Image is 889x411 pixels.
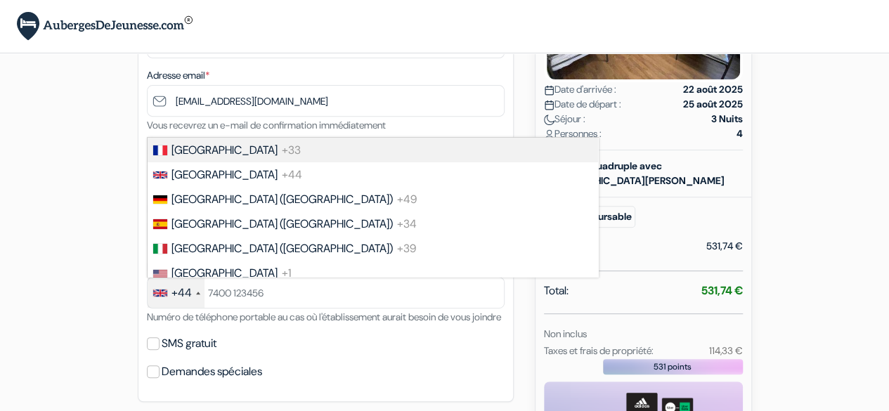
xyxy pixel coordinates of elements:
[397,216,417,231] span: +34
[683,82,743,97] strong: 22 août 2025
[544,100,554,110] img: calendar.svg
[544,85,554,96] img: calendar.svg
[736,126,743,141] strong: 4
[171,241,393,256] span: [GEOGRAPHIC_DATA] ([GEOGRAPHIC_DATA])
[147,277,505,308] input: 7400 123456
[147,311,501,323] small: Numéro de téléphone portable au cas où l'établissement aurait besoin de vous joindre
[544,282,569,299] span: Total:
[544,126,602,141] span: Personnes :
[171,266,278,280] span: [GEOGRAPHIC_DATA]
[397,192,417,207] span: +49
[544,97,621,112] span: Date de départ :
[544,344,654,357] small: Taxes et frais de propriété:
[147,137,599,278] ul: List of countries
[147,85,505,117] input: Entrer adresse e-mail
[544,129,554,140] img: user_icon.svg
[282,266,291,280] span: +1
[544,115,554,125] img: moon.svg
[147,119,386,131] small: Vous recevrez un e-mail de confirmation immédiatement
[683,97,743,112] strong: 25 août 2025
[17,12,193,41] img: AubergesDeJeunesse.com
[544,82,616,97] span: Date d'arrivée :
[171,192,393,207] span: [GEOGRAPHIC_DATA] ([GEOGRAPHIC_DATA])
[171,143,278,157] span: [GEOGRAPHIC_DATA]
[711,112,743,126] strong: 3 Nuits
[282,143,301,157] span: +33
[701,283,743,298] strong: 531,74 €
[282,167,302,182] span: +44
[171,285,192,301] div: +44
[708,344,742,357] small: 114,33 €
[171,167,278,182] span: [GEOGRAPHIC_DATA]
[171,216,393,231] span: [GEOGRAPHIC_DATA] ([GEOGRAPHIC_DATA])
[162,362,262,381] label: Demandes spéciales
[544,327,587,340] small: Non inclus
[162,334,216,353] label: SMS gratuit
[706,239,743,254] div: 531,74 €
[654,360,692,373] span: 531 points
[544,112,585,126] span: Séjour :
[397,241,416,256] span: +39
[148,278,205,308] div: United Kingdom: +44
[147,68,209,83] label: Adresse email
[544,159,725,187] b: Chambre Quadruple avec [GEOGRAPHIC_DATA][PERSON_NAME]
